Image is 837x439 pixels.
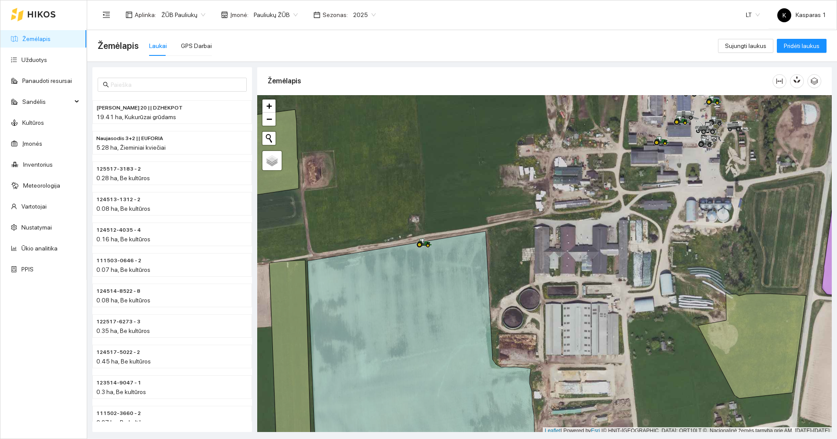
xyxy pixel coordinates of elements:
span: 0.08 ha, Be kultūros [96,205,150,212]
span: Sandėlis [22,93,72,110]
span: 124514-8522 - 8 [96,287,140,295]
div: GPS Darbai [181,41,212,51]
a: Inventorius [23,161,53,168]
button: column-width [772,74,786,88]
a: Layers [262,151,282,170]
input: Paieška [111,80,242,89]
span: 5.28 ha, Žieminiai kviečiai [96,144,166,151]
span: ŽŪB Pauliukų [161,8,205,21]
span: menu-fold [102,11,110,19]
span: 124517-5022 - 2 [96,348,140,357]
span: 125517-3183 - 2 [96,165,141,173]
span: Pauliukų ŽŪB [254,8,298,21]
span: Sujungti laukus [725,41,766,51]
span: 0.07 ha, Be kultūros [96,266,150,273]
span: Žemėlapis [98,39,139,53]
button: Initiate a new search [262,132,276,145]
span: 111502-3660 - 2 [96,409,141,418]
a: Kultūros [22,119,44,126]
span: 124512-4035 - 4 [96,226,141,234]
a: Užduotys [21,56,47,63]
span: calendar [313,11,320,18]
div: Žemėlapis [268,69,772,93]
a: Pridėti laukus [777,42,827,49]
a: Esri [591,428,600,434]
span: 0.16 ha, Be kultūros [96,236,150,243]
a: Žemėlapis [22,35,51,42]
a: Meteorologija [23,182,60,189]
span: LT [746,8,760,21]
span: 19.41 ha, Kukurūzai grūdams [96,113,176,120]
button: menu-fold [98,6,115,24]
div: | Powered by © HNIT-[GEOGRAPHIC_DATA]; ORT10LT ©, Nacionalinė žemės tarnyba prie AM, [DATE]-[DATE] [543,427,832,435]
button: Sujungti laukus [718,39,773,53]
span: | [602,428,603,434]
span: 124513-1312 - 2 [96,195,140,204]
span: 0.28 ha, Be kultūros [96,175,150,182]
a: Zoom out [262,113,276,126]
span: 0.3 ha, Be kultūros [96,388,146,395]
span: 0.27 ha, Be kultūros [96,419,150,426]
a: Ūkio analitika [21,245,58,252]
span: 2025 [353,8,376,21]
span: Įmonė : [230,10,248,20]
a: Sujungti laukus [718,42,773,49]
span: 0.45 ha, Be kultūros [96,358,151,365]
span: + [266,100,272,111]
div: Laukai [149,41,167,51]
a: Vartotojai [21,203,47,210]
a: PPIS [21,266,34,273]
span: Naujasodis 3+2 || EUFORIA [96,134,163,143]
span: 111503-0646 - 2 [96,257,141,265]
span: 0.08 ha, Be kultūros [96,297,150,304]
span: Pridėti laukus [784,41,820,51]
span: Kasparas 1 [777,11,826,18]
a: Panaudoti resursai [22,77,72,84]
span: shop [221,11,228,18]
span: 0.35 ha, Be kultūros [96,327,150,334]
span: column-width [773,78,786,85]
button: Pridėti laukus [777,39,827,53]
span: Sezonas : [323,10,348,20]
a: Leaflet [545,428,561,434]
a: Įmonės [22,140,42,147]
span: K [783,8,786,22]
span: layout [126,11,133,18]
span: Prie Gudaičio 20 || DZHEKPOT [96,104,183,112]
a: Zoom in [262,99,276,113]
a: Nustatymai [21,224,52,231]
span: 122517-6273 - 3 [96,318,140,326]
span: Aplinka : [135,10,156,20]
span: 123514-9047 - 1 [96,379,141,387]
span: search [103,82,109,88]
span: − [266,113,272,124]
